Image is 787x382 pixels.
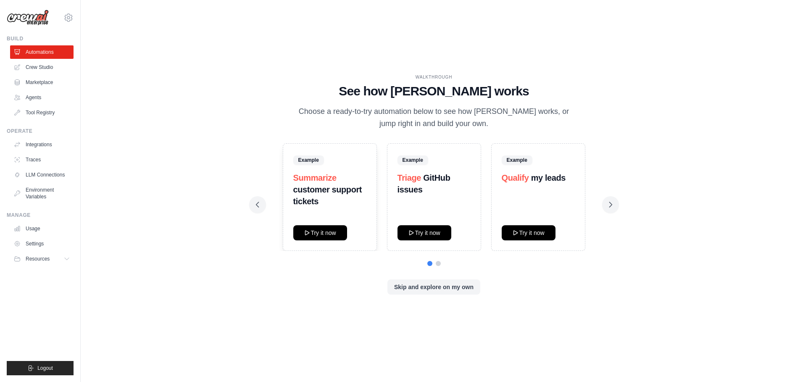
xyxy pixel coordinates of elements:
a: Automations [10,45,74,59]
span: Example [502,155,532,165]
a: Marketplace [10,76,74,89]
a: LLM Connections [10,168,74,182]
h1: See how [PERSON_NAME] works [256,84,612,99]
span: Example [293,155,324,165]
img: Logo [7,10,49,26]
span: Example [397,155,428,165]
a: Crew Studio [10,61,74,74]
span: Triage [397,173,421,182]
div: WALKTHROUGH [256,74,612,80]
a: Agents [10,91,74,104]
strong: customer support tickets [293,185,362,206]
strong: my leads [531,173,566,182]
button: Try it now [397,225,451,240]
a: Usage [10,222,74,235]
div: Operate [7,128,74,134]
button: Skip and explore on my own [387,279,480,295]
a: Environment Variables [10,183,74,203]
button: Resources [10,252,74,266]
p: Choose a ready-to-try automation below to see how [PERSON_NAME] works, or jump right in and build... [293,105,575,130]
div: Build [7,35,74,42]
a: Traces [10,153,74,166]
span: Qualify [502,173,529,182]
a: Settings [10,237,74,250]
strong: GitHub issues [397,173,450,194]
button: Logout [7,361,74,375]
button: Try it now [293,225,347,240]
div: Manage [7,212,74,219]
button: Try it now [502,225,555,240]
span: Summarize [293,173,337,182]
a: Integrations [10,138,74,151]
span: Logout [37,365,53,371]
span: Resources [26,256,50,262]
a: Tool Registry [10,106,74,119]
